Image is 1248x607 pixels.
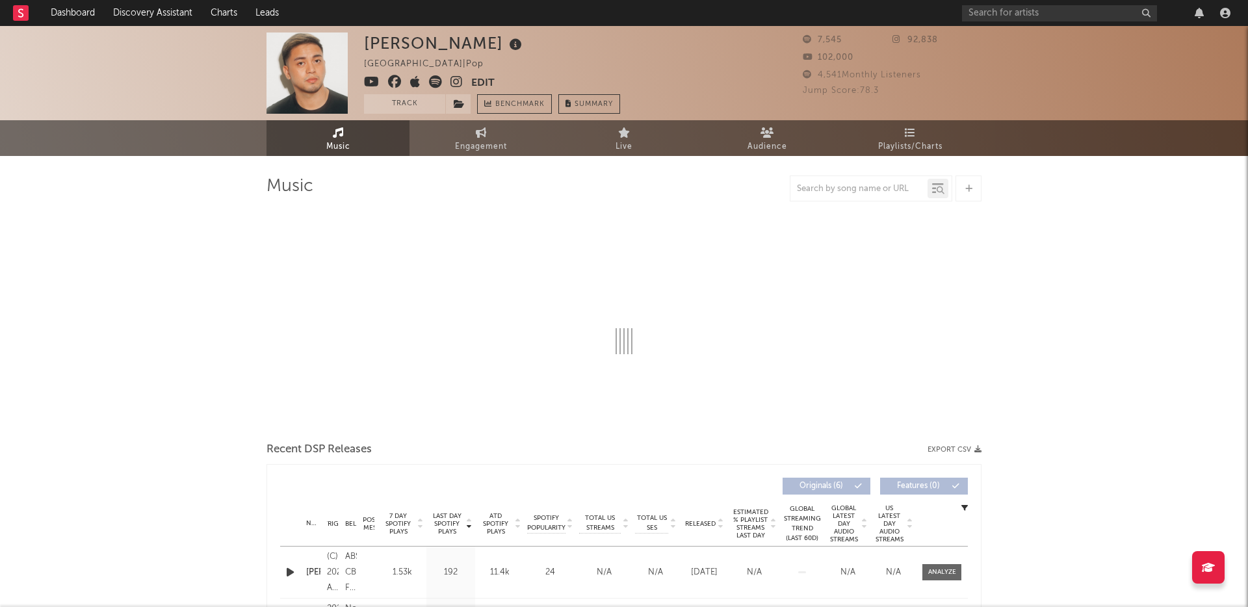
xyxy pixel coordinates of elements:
[471,75,495,92] button: Edit
[803,71,921,79] span: 4,541 Monthly Listeners
[575,101,613,108] span: Summary
[327,549,339,596] div: (C) 2025 ABS-CBN Film Productions, Inc.
[874,566,913,579] div: N/A
[695,120,838,156] a: Audience
[364,94,445,114] button: Track
[880,478,968,495] button: Features(0)
[552,120,695,156] a: Live
[338,520,356,528] span: Label
[635,513,668,533] span: Total US SES
[874,504,905,543] span: US Latest Day Audio Streams
[838,120,981,156] a: Playlists/Charts
[828,504,859,543] span: Global Latest Day Audio Streams
[326,139,350,155] span: Music
[306,566,320,579] a: [PERSON_NAME]
[478,512,513,536] span: ATD Spotify Plays
[635,566,676,579] div: N/A
[430,566,472,579] div: 192
[685,520,716,528] span: Released
[345,549,357,596] div: ABS-CBN Film Productions, Inc.
[477,94,552,114] a: Benchmark
[495,97,545,112] span: Benchmark
[733,508,768,539] span: Estimated % Playlist Streams Last Day
[878,139,942,155] span: Playlists/Charts
[889,482,948,490] span: Features ( 0 )
[347,516,383,532] span: Composer Names
[962,5,1157,21] input: Search for artists
[266,120,409,156] a: Music
[527,566,573,579] div: 24
[430,512,464,536] span: Last Day Spotify Plays
[306,519,320,528] div: Name
[616,139,632,155] span: Live
[747,139,787,155] span: Audience
[733,566,776,579] div: N/A
[381,566,423,579] div: 1.53k
[828,566,867,579] div: N/A
[579,566,629,579] div: N/A
[579,513,621,533] span: Total US Streams
[803,53,853,62] span: 102,000
[682,566,726,579] div: [DATE]
[409,120,552,156] a: Engagement
[791,482,851,490] span: Originals ( 6 )
[783,478,870,495] button: Originals(6)
[558,94,620,114] button: Summary
[381,512,415,536] span: 7 Day Spotify Plays
[803,86,879,95] span: Jump Score: 78.3
[783,504,822,543] div: Global Streaming Trend (Last 60D)
[478,566,521,579] div: 11.4k
[527,513,565,533] span: Spotify Popularity
[364,57,499,72] div: [GEOGRAPHIC_DATA] | Pop
[928,446,981,454] button: Export CSV
[892,36,938,44] span: 92,838
[803,36,842,44] span: 7,545
[310,520,348,528] span: Copyright
[790,184,928,194] input: Search by song name or URL
[266,442,372,458] span: Recent DSP Releases
[455,139,507,155] span: Engagement
[364,32,525,54] div: [PERSON_NAME]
